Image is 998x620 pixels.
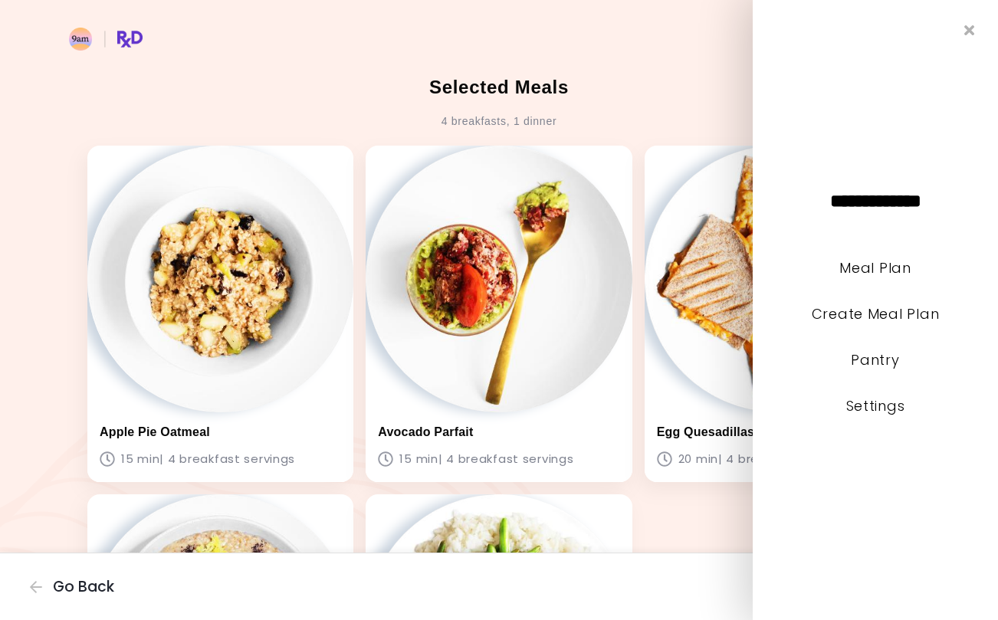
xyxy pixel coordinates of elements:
[378,425,619,439] h3: Avocado Parfait
[100,425,341,439] h3: Apple Pie Oatmeal
[30,579,122,595] button: Go Back
[378,448,619,470] p: 15 min | 4 breakfast servings
[657,425,898,439] h3: Egg Quesadillas
[429,74,569,100] h2: Selected Meals
[442,110,557,134] div: 4 breakfasts , 1 dinner
[100,448,341,470] p: 15 min | 4 breakfast servings
[846,396,905,415] a: Settings
[69,28,143,51] img: RxDiet
[839,258,911,277] a: Meal Plan
[964,23,975,38] i: Close
[657,448,898,470] p: 20 min | 4 breakfast servings
[851,350,899,369] a: Pantry
[812,304,940,323] a: Create Meal Plan
[53,579,114,595] span: Go Back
